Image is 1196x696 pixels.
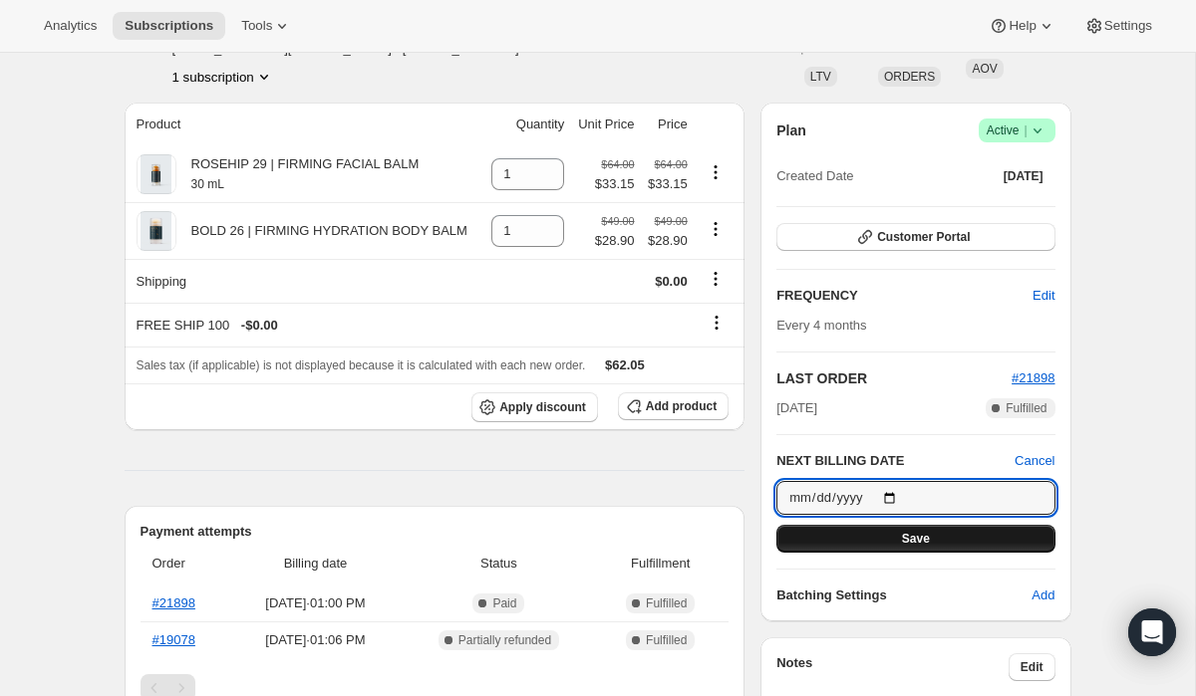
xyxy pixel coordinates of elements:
span: Subscriptions [125,18,213,34]
th: Product [125,103,483,146]
span: Customer Portal [877,229,970,245]
div: FREE SHIP 100 [137,316,635,336]
small: $49.00 [655,215,688,227]
th: Order [141,542,232,585]
small: $49.00 [601,215,634,227]
button: #21898 [1012,368,1054,388]
button: Cancel [1015,451,1054,471]
span: Fulfillment [604,554,717,574]
span: Partially refunded [458,632,551,648]
a: #19078 [152,632,195,647]
h2: Plan [776,120,806,140]
button: Edit [1009,653,1055,681]
button: [DATE] [992,162,1055,190]
span: Edit [1021,659,1044,675]
h2: LAST ORDER [776,368,1012,388]
span: Add [1032,585,1054,605]
button: Add [1020,580,1066,611]
button: Tools [229,12,304,40]
span: Settings [1104,18,1152,34]
small: $64.00 [655,158,688,170]
span: AOV [972,62,997,76]
span: Add product [646,398,717,414]
span: Tools [241,18,272,34]
span: Edit [1033,286,1054,306]
a: #21898 [152,595,195,610]
h2: NEXT BILLING DATE [776,451,1015,471]
th: Shipping [125,259,483,303]
span: $0.00 [655,274,688,289]
span: Active [987,120,1047,140]
h6: Batching Settings [776,585,1032,605]
span: Save [902,531,930,547]
div: BOLD 26 | FIRMING HYDRATION BODY BALM [176,221,467,241]
span: Billing date [237,554,393,574]
span: [DATE] [1004,168,1044,184]
span: $28.90 [646,231,687,251]
span: ORDERS [884,70,935,84]
span: - $0.00 [241,316,278,336]
span: [DATE] [776,398,817,418]
span: Status [406,554,593,574]
span: Sales tax (if applicable) is not displayed because it is calculated with each new order. [137,358,586,372]
span: Analytics [44,18,97,34]
button: Product actions [172,67,274,87]
span: LTV [810,70,831,84]
button: Analytics [32,12,109,40]
span: [DATE] · 01:00 PM [237,593,393,613]
th: Quantity [483,103,570,146]
a: #21898 [1012,370,1054,385]
button: Help [977,12,1067,40]
button: Edit [1021,280,1066,312]
h3: Notes [776,653,1009,681]
span: Created Date [776,166,853,186]
button: Customer Portal [776,223,1054,251]
small: 30 mL [191,177,224,191]
button: Apply discount [471,392,598,422]
h2: Payment attempts [141,522,730,542]
span: Fulfilled [646,632,687,648]
button: Product actions [700,161,732,183]
span: [DATE] · 01:06 PM [237,630,393,650]
span: Help [1009,18,1036,34]
h2: FREQUENCY [776,286,1033,306]
span: Paid [492,595,516,611]
span: $33.15 [646,174,687,194]
th: Unit Price [570,103,640,146]
button: Shipping actions [700,268,732,290]
span: Every 4 months [776,318,866,333]
th: Price [640,103,693,146]
button: Add product [618,392,729,420]
span: Fulfilled [1006,400,1046,416]
div: ROSEHIP 29 | FIRMING FACIAL BALM [176,154,420,194]
button: Save [776,525,1054,553]
span: | [1024,122,1027,138]
button: Settings [1072,12,1164,40]
div: Open Intercom Messenger [1128,608,1176,656]
small: $64.00 [601,158,634,170]
button: Subscriptions [113,12,225,40]
button: Product actions [700,218,732,240]
span: $33.15 [595,174,635,194]
span: $62.05 [605,357,645,372]
span: Apply discount [499,399,586,415]
span: $28.90 [595,231,635,251]
span: Fulfilled [646,595,687,611]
